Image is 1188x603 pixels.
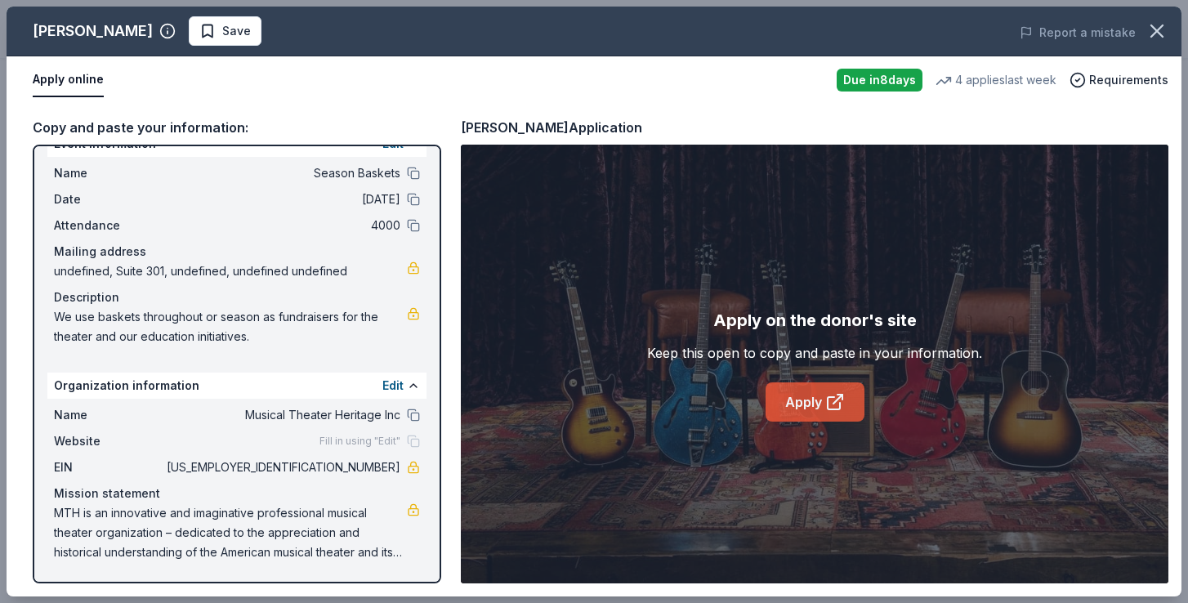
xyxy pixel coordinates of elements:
button: Report a mistake [1020,23,1136,42]
span: EIN [54,458,163,477]
span: Attendance [54,216,163,235]
span: Name [54,163,163,183]
span: Musical Theater Heritage Inc [163,405,400,425]
button: Save [189,16,261,46]
div: Organization information [47,373,427,399]
div: Apply on the donor's site [713,307,917,333]
div: Copy and paste your information: [33,117,441,138]
span: 4000 [163,216,400,235]
span: Fill in using "Edit" [319,435,400,448]
span: We use baskets throughout or season as fundraisers for the theater and our education initiatives. [54,307,407,346]
span: undefined, Suite 301, undefined, undefined undefined [54,261,407,281]
span: Save [222,21,251,41]
button: Apply online [33,63,104,97]
span: [DATE] [163,190,400,209]
div: Mailing address [54,242,420,261]
span: MTH is an innovative and imaginative professional musical theater organization – dedicated to the... [54,503,407,562]
button: Requirements [1070,70,1168,90]
div: 4 applies last week [936,70,1056,90]
div: Keep this open to copy and paste in your information. [647,343,982,363]
span: Name [54,405,163,425]
div: Due in 8 days [837,69,922,92]
span: [US_EMPLOYER_IDENTIFICATION_NUMBER] [163,458,400,477]
span: Date [54,190,163,209]
span: Requirements [1089,70,1168,90]
div: [PERSON_NAME] Application [461,117,642,138]
a: Apply [766,382,864,422]
div: [PERSON_NAME] [33,18,153,44]
div: Description [54,288,420,307]
span: Season Baskets [163,163,400,183]
button: Edit [382,376,404,395]
span: Website [54,431,163,451]
div: Mission statement [54,484,420,503]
